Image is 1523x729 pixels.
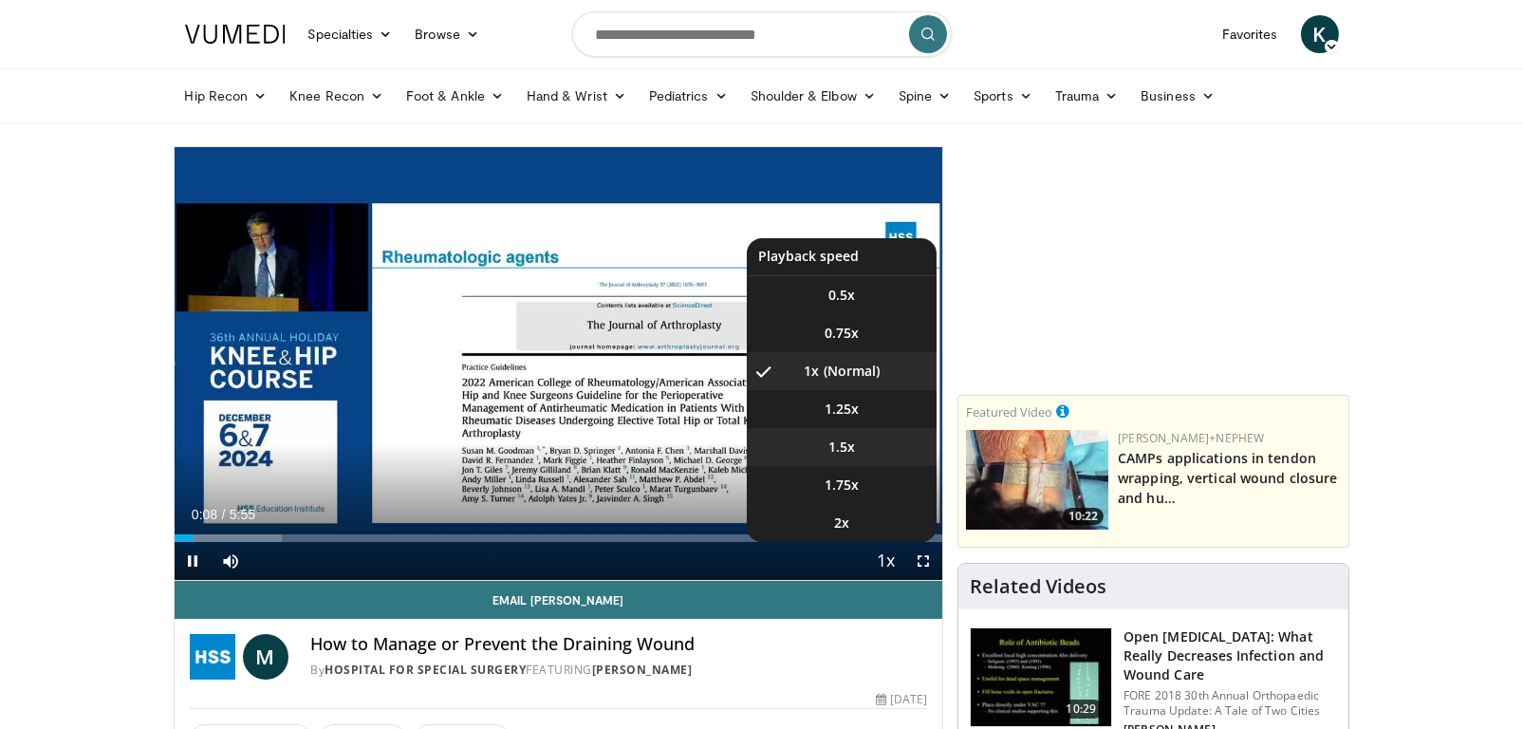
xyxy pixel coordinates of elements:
[297,15,404,53] a: Specialties
[804,362,819,381] span: 1x
[834,514,849,533] span: 2x
[403,15,491,53] a: Browse
[1301,15,1339,53] a: K
[1118,449,1337,507] a: CAMPs applications in tendon wrapping, vertical wound closure and hu…
[175,542,213,580] button: Pause
[1059,700,1105,719] span: 10:29
[1129,77,1226,115] a: Business
[213,542,251,580] button: Mute
[962,77,1044,115] a: Sports
[825,324,859,343] span: 0.75x
[222,507,226,522] span: /
[825,400,859,419] span: 1.25x
[739,77,887,115] a: Shoulder & Elbow
[825,476,859,495] span: 1.75x
[278,77,395,115] a: Knee Recon
[175,581,943,619] a: Email [PERSON_NAME]
[174,77,279,115] a: Hip Recon
[572,11,952,57] input: Search topics, interventions
[1044,77,1130,115] a: Trauma
[311,662,928,679] div: By FEATURING
[1211,15,1290,53] a: Favorites
[966,403,1052,421] small: Featured Video
[230,507,255,522] span: 5:55
[876,691,927,708] div: [DATE]
[971,628,1111,727] img: ded7be61-cdd8-40fc-98a3-de551fea390e.150x105_q85_crop-smart_upscale.jpg
[1118,430,1264,446] a: [PERSON_NAME]+Nephew
[828,286,855,305] span: 0.5x
[311,634,928,655] h4: How to Manage or Prevent the Draining Wound
[190,634,235,680] img: Hospital for Special Surgery
[192,507,217,522] span: 0:08
[1124,627,1337,684] h3: Open [MEDICAL_DATA]: What Really Decreases Infection and Wound Care
[828,438,855,457] span: 1.5x
[185,25,286,44] img: VuMedi Logo
[887,77,962,115] a: Spine
[970,575,1106,598] h4: Related Videos
[1012,146,1296,383] iframe: Advertisement
[395,77,515,115] a: Foot & Ankle
[638,77,739,115] a: Pediatrics
[175,147,943,581] video-js: Video Player
[325,662,527,678] a: Hospital for Special Surgery
[904,542,942,580] button: Fullscreen
[175,534,943,542] div: Progress Bar
[515,77,638,115] a: Hand & Wrist
[966,430,1108,530] img: 2677e140-ee51-4d40-a5f5-4f29f195cc19.150x105_q85_crop-smart_upscale.jpg
[966,430,1108,530] a: 10:22
[866,542,904,580] button: Playback Rate
[1124,688,1337,719] p: FORE 2018 30th Annual Orthopaedic Trauma Update: A Tale of Two Cities
[1063,508,1104,525] span: 10:22
[243,634,288,680] a: M
[592,662,693,678] a: [PERSON_NAME]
